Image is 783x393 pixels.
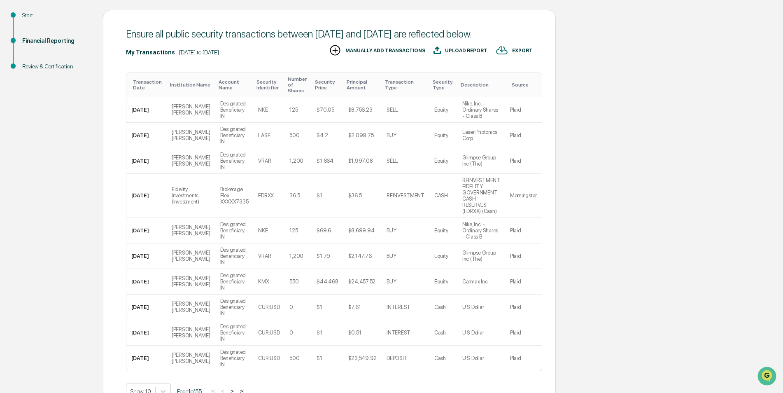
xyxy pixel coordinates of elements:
div: Toggle SortBy [433,79,454,91]
div: 🗄️ [60,105,66,111]
td: Plaid [505,123,542,148]
td: Designated Beneficiary IN [215,148,254,174]
div: UPLOAD REPORT [445,48,487,54]
div: INTEREST [387,304,410,310]
td: [DATE] [126,269,167,295]
td: [DATE] [126,218,167,243]
div: Toggle SortBy [347,79,378,91]
div: $2,099.75 [348,132,374,138]
td: Plaid [505,243,542,269]
div: BUY [387,227,396,234]
div: BUY [387,253,396,259]
td: Designated Beneficiary IN [215,123,254,148]
div: [PERSON_NAME] [PERSON_NAME] [172,224,210,236]
div: BUY [387,132,396,138]
div: $44.468 [317,278,338,285]
div: Carmax Inc [462,278,487,285]
td: [DATE] [126,320,167,346]
div: 500 [289,355,299,361]
div: REINVESTMENT [387,192,424,199]
div: EXPORT [512,48,533,54]
span: Attestations [68,104,102,112]
div: 125 [289,227,298,234]
div: CUR:USD [258,355,280,361]
div: [PERSON_NAME] [PERSON_NAME] [172,352,210,364]
div: SELL [387,158,398,164]
td: Designated Beneficiary IN [215,320,254,346]
span: Data Lookup [16,119,52,128]
a: 🔎Data Lookup [5,116,55,131]
div: $2,147.76 [348,253,372,259]
td: [DATE] [126,148,167,174]
div: [PERSON_NAME] [PERSON_NAME] [172,250,210,262]
div: [PERSON_NAME] [PERSON_NAME] [172,129,210,141]
div: Glimpse Group Inc (The) [462,250,500,262]
div: Toggle SortBy [219,79,250,91]
div: [PERSON_NAME] [PERSON_NAME] [172,275,210,288]
button: Start new chat [140,65,150,75]
div: Toggle SortBy [512,82,538,88]
div: 🔎 [8,120,15,127]
div: My Transactions [126,49,175,56]
div: $1.79 [317,253,330,259]
div: 1,200 [289,158,303,164]
div: [DATE] to [DATE] [179,49,219,56]
div: Cash [434,330,446,336]
td: Plaid [505,97,542,123]
div: 125 [289,107,298,113]
td: Plaid [505,148,542,174]
div: 0 [289,330,293,336]
img: EXPORT [496,44,508,56]
td: Plaid [505,218,542,243]
div: DEPOSIT [387,355,407,361]
div: Financial Reporting [22,37,90,45]
div: Equity [434,227,448,234]
td: Designated Beneficiary IN [215,269,254,295]
div: $8,699.94 [348,227,375,234]
div: VRAR [258,158,271,164]
div: Equity [434,132,448,138]
div: $23,549.92 [348,355,377,361]
div: [PERSON_NAME] [PERSON_NAME] [172,326,210,339]
div: $1,997.08 [348,158,373,164]
div: NKE [258,227,268,234]
div: [PERSON_NAME] [PERSON_NAME] [172,154,210,167]
div: Cash [434,355,446,361]
div: 550 [289,278,298,285]
div: Equity [434,253,448,259]
div: [PERSON_NAME] [PERSON_NAME] [172,103,210,116]
div: LASE [258,132,270,138]
td: [DATE] [126,346,167,371]
a: 🖐️Preclearance [5,101,56,115]
div: Equity [434,278,448,285]
td: [DATE] [126,123,167,148]
td: Designated Beneficiary IN [215,97,254,123]
div: $1 [317,355,322,361]
div: U S Dollar [462,330,484,336]
div: Nike, Inc. - Ordinary Shares - Class B [462,221,500,240]
img: UPLOAD REPORT [433,44,441,56]
div: $1 [317,330,322,336]
div: Toggle SortBy [315,79,340,91]
div: Toggle SortBy [256,79,281,91]
div: CUR:USD [258,330,280,336]
div: Toggle SortBy [170,82,212,88]
div: Nike, Inc. - Ordinary Shares - Class B [462,101,500,119]
div: U S Dollar [462,355,484,361]
div: $1.664 [317,158,333,164]
div: $24,457.52 [348,278,375,285]
div: $1 [317,304,322,310]
td: Designated Beneficiary IN [215,346,254,371]
td: [DATE] [126,174,167,218]
div: [PERSON_NAME] [PERSON_NAME] [172,301,210,313]
div: SELL [387,107,398,113]
div: Ensure all public security transactions between [DATE] and [DATE] are reflected below. [126,28,533,40]
div: Equity [434,158,448,164]
td: [DATE] [126,243,167,269]
div: Toggle SortBy [133,79,163,91]
div: VRAR [258,253,271,259]
div: MANUALLY ADD TRANSACTIONS [345,48,425,54]
div: 500 [289,132,299,138]
td: [DATE] [126,97,167,123]
div: Toggle SortBy [288,76,308,94]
